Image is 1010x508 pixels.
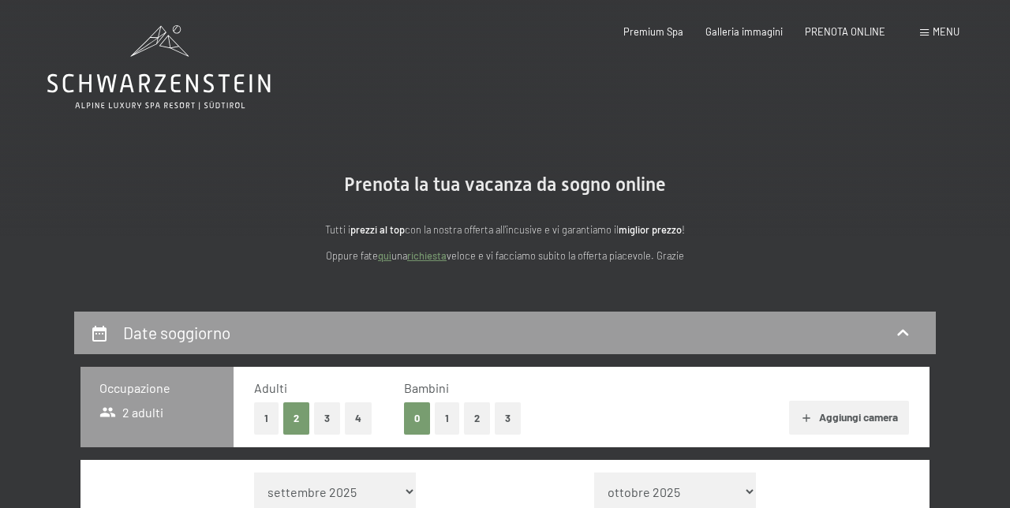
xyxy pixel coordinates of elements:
h3: Occupazione [99,379,215,397]
button: 2 [283,402,309,435]
button: 1 [435,402,459,435]
button: 4 [345,402,372,435]
span: Adulti [254,380,287,395]
p: Oppure fate una veloce e vi facciamo subito la offerta piacevole. Grazie [189,248,821,263]
strong: miglior prezzo [619,223,682,236]
button: 2 [464,402,490,435]
button: Aggiungi camera [789,401,908,435]
a: quì [378,249,391,262]
h2: Date soggiorno [123,323,230,342]
span: 2 adulti [99,404,163,421]
span: Prenota la tua vacanza da sogno online [344,174,666,196]
span: Menu [933,25,959,38]
button: 1 [254,402,279,435]
button: 0 [404,402,430,435]
strong: prezzi al top [350,223,405,236]
a: richiesta [407,249,447,262]
button: 3 [314,402,340,435]
p: Tutti i con la nostra offerta all'incusive e vi garantiamo il ! [189,222,821,237]
button: 3 [495,402,521,435]
a: Premium Spa [623,25,683,38]
span: Bambini [404,380,449,395]
a: PRENOTA ONLINE [805,25,885,38]
a: Galleria immagini [705,25,783,38]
